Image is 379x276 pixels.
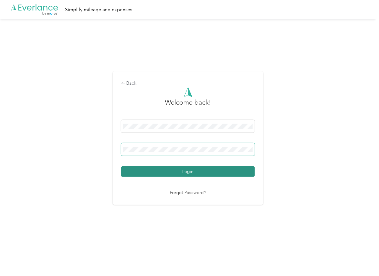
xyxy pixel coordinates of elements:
[170,190,206,196] a: Forgot Password?
[121,166,255,177] button: Login
[121,80,255,87] div: Back
[65,6,132,14] div: Simplify mileage and expenses
[165,97,211,114] h3: greeting
[345,242,379,276] iframe: Everlance-gr Chat Button Frame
